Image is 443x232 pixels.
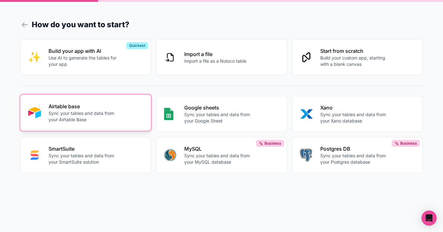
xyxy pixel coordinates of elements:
[320,55,389,67] p: Build your custom app, starting with a blank canvas
[264,141,281,146] span: Business
[320,153,389,165] p: Sync your tables and data from your Postgres database
[49,55,118,67] p: Use AI to generate the tables for your app
[184,145,253,153] p: MySQL
[20,137,151,173] button: SMART_SUITESmartSuiteSync your tables and data from your SmartSuite solution
[49,145,118,153] p: SmartSuite
[184,153,253,165] p: Sync your tables and data from your MySQL database
[292,96,423,132] button: XANOXanoSync your tables and data from your Xano database
[49,103,118,110] p: Airtable base
[20,95,151,131] button: AIRTABLEAirtable baseSync your tables and data from your Airtable Base
[28,149,41,161] img: SMART_SUITE
[49,110,118,123] p: Sync your tables and data from your Airtable Base
[184,58,246,64] p: Import a file as a Noloco table
[156,96,287,132] button: GOOGLE_SHEETSGoogle sheetsSync your tables and data from your Google Sheet
[320,111,389,124] p: Sync your tables and data from your Xano database
[126,42,148,49] div: Quickest
[400,141,417,146] span: Business
[184,104,253,111] p: Google sheets
[320,145,389,153] p: Postgres DB
[20,39,151,75] button: INTERNAL_WITH_AIBuild your app with AIUse AI to generate the tables for your appQuickest
[49,47,118,55] p: Build your app with AI
[28,51,41,64] img: INTERNAL_WITH_AI
[28,106,41,119] img: AIRTABLE
[156,137,287,173] button: MYSQLMySQLSync your tables and data from your MySQL databaseBusiness
[164,149,177,161] img: MYSQL
[421,210,437,226] div: Open Intercom Messenger
[320,104,389,111] p: Xano
[300,149,312,161] img: POSTGRES
[20,19,423,30] h1: How do you want to start?
[164,108,173,120] img: GOOGLE_SHEETS
[292,39,423,75] button: Start from scratchBuild your custom app, starting with a blank canvas
[300,108,313,120] img: XANO
[320,47,389,55] p: Start from scratch
[292,137,423,173] button: POSTGRESPostgres DBSync your tables and data from your Postgres databaseBusiness
[184,50,246,58] p: Import a file
[49,153,118,165] p: Sync your tables and data from your SmartSuite solution
[156,39,287,75] button: Import a fileImport a file as a Noloco table
[184,111,253,124] p: Sync your tables and data from your Google Sheet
